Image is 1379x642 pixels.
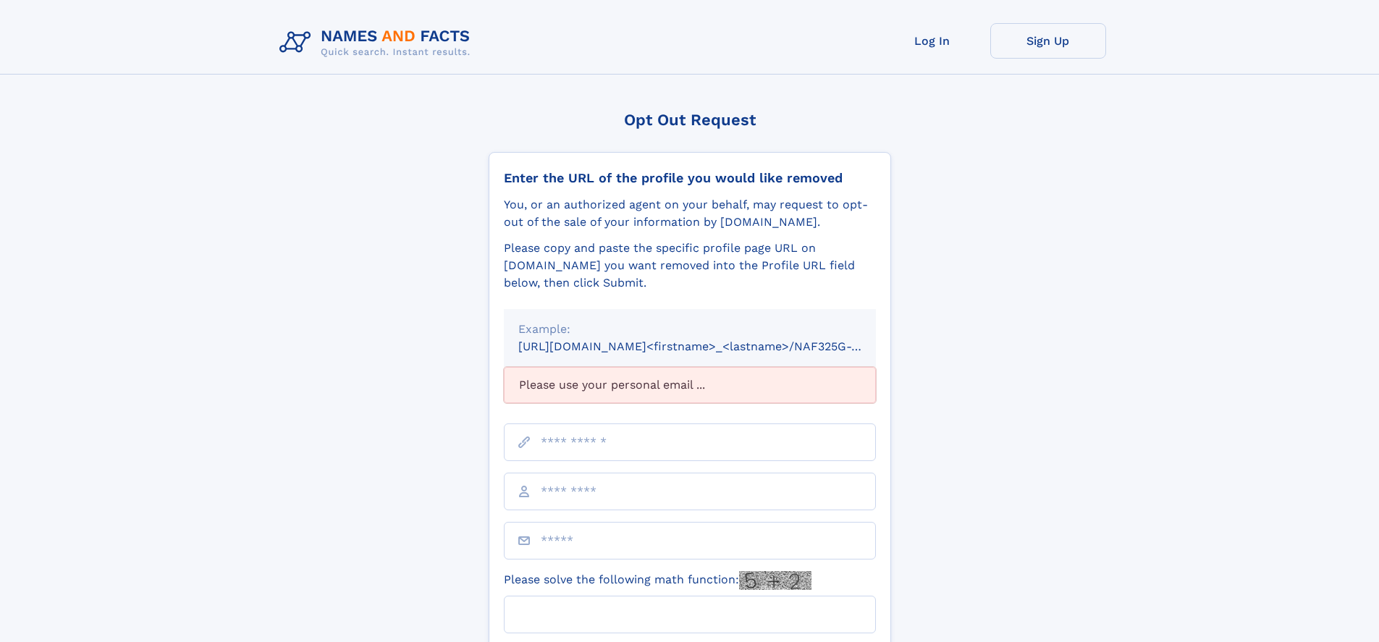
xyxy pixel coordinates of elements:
img: Logo Names and Facts [274,23,482,62]
div: You, or an authorized agent on your behalf, may request to opt-out of the sale of your informatio... [504,196,876,231]
div: Please copy and paste the specific profile page URL on [DOMAIN_NAME] you want removed into the Pr... [504,240,876,292]
label: Please solve the following math function: [504,571,811,590]
div: Opt Out Request [489,111,891,129]
div: Example: [518,321,861,338]
a: Log In [874,23,990,59]
small: [URL][DOMAIN_NAME]<firstname>_<lastname>/NAF325G-xxxxxxxx [518,339,903,353]
div: Enter the URL of the profile you would like removed [504,170,876,186]
div: Please use your personal email ... [504,367,876,403]
a: Sign Up [990,23,1106,59]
